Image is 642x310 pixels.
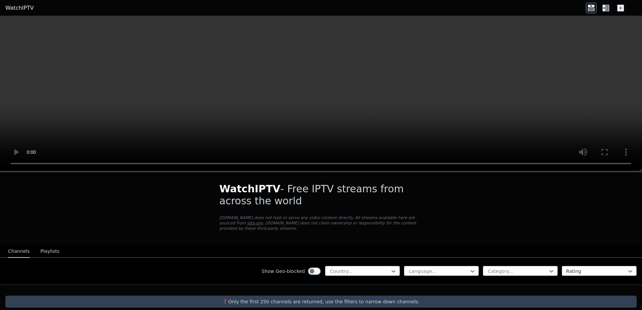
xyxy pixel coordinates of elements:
[40,245,60,258] button: Playlists
[8,298,634,305] p: ❗️Only the first 250 channels are returned, use the filters to narrow down channels.
[5,4,34,12] a: WatchIPTV
[261,268,305,275] label: Show Geo-blocked
[8,245,30,258] button: Channels
[219,183,281,195] span: WatchIPTV
[247,221,263,225] a: iptv-org
[219,183,423,207] h1: - Free IPTV streams from across the world
[219,215,423,231] p: [DOMAIN_NAME] does not host or serve any video content directly. All streams available here are s...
